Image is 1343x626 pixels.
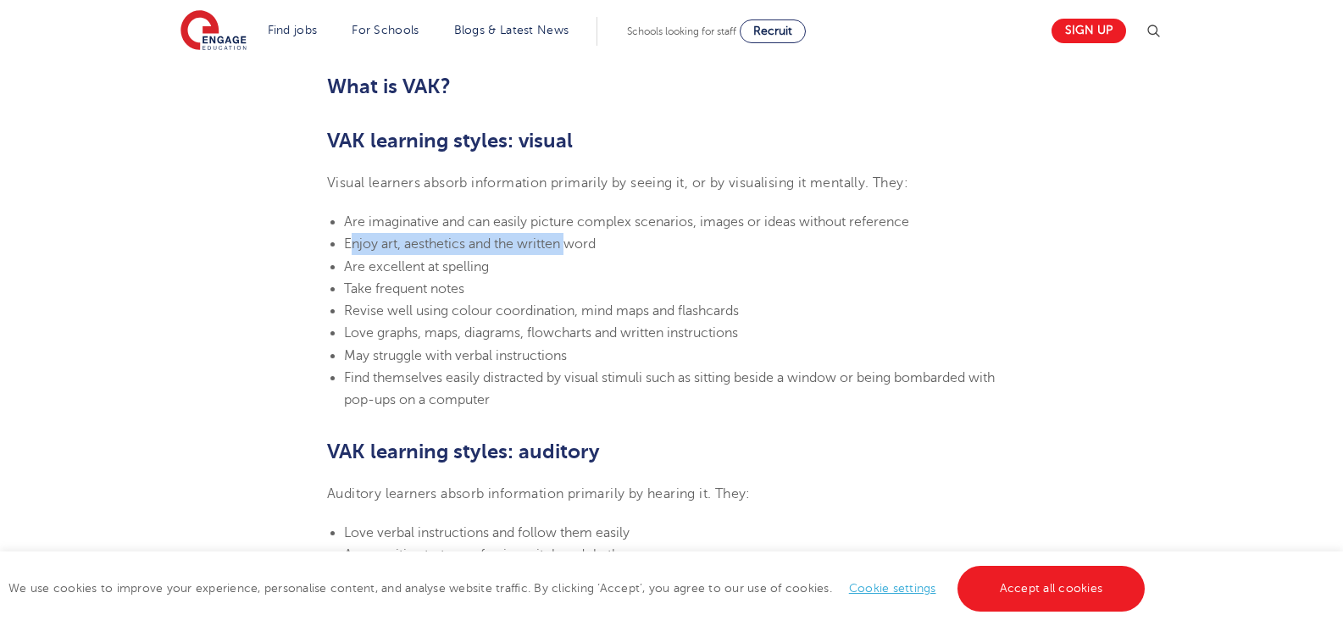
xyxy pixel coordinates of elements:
span: Love verbal instructions and follow them easily [344,525,630,540]
span: Take frequent notes [344,281,464,296]
a: Accept all cookies [957,566,1146,612]
span: Schools looking for staff [627,25,736,37]
span: Love graphs, maps, diagrams, flowcharts and written instructions [344,325,738,341]
a: Cookie settings [849,582,936,595]
span: Are imaginative and can easily picture complex scenarios, images or ideas without reference [344,214,909,230]
h2: What is VAK? [327,72,1016,101]
b: VAK learning styles: auditory [327,440,600,463]
span: May struggle with verbal instructions [344,348,567,363]
a: Find jobs [268,24,318,36]
span: Are sensitive to tone of voice, pitch and rhythm [344,547,632,562]
span: Are excellent at spelling [344,259,489,274]
a: Sign up [1052,19,1126,43]
a: Recruit [740,19,806,43]
img: Engage Education [180,10,247,53]
span: Recruit [753,25,792,37]
a: For Schools [352,24,419,36]
span: We use cookies to improve your experience, personalise content, and analyse website traffic. By c... [8,582,1149,595]
span: Auditory learners absorb information primarily by hearing it. They: [327,486,751,501]
span: Enjoy art, aesthetics and the written word [344,236,596,252]
b: VAK learning styles: visual [327,129,573,152]
span: Visual learners absorb information primarily by seeing it, or by visualising it mentally. They: [327,175,908,191]
span: Find themselves easily distracted by visual stimuli such as sitting beside a window or being bomb... [344,370,995,407]
a: Blogs & Latest News [454,24,569,36]
span: Revise well using colour coordination, mind maps and flashcards [344,303,739,319]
